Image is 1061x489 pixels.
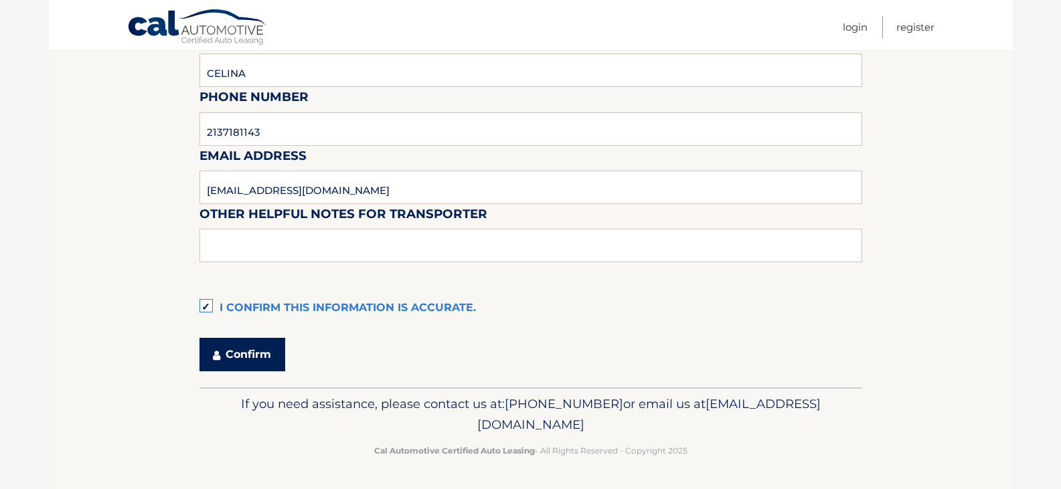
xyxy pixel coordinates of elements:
label: Email Address [199,146,307,171]
label: Other helpful notes for transporter [199,204,487,229]
p: If you need assistance, please contact us at: or email us at [208,393,853,436]
a: Register [896,16,934,38]
strong: Cal Automotive Certified Auto Leasing [374,446,535,456]
button: Confirm [199,338,285,371]
a: Cal Automotive [127,9,268,47]
p: - All Rights Reserved - Copyright 2025 [208,444,853,458]
label: I confirm this information is accurate. [199,295,862,322]
span: [PHONE_NUMBER] [505,396,623,411]
a: Login [843,16,868,38]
